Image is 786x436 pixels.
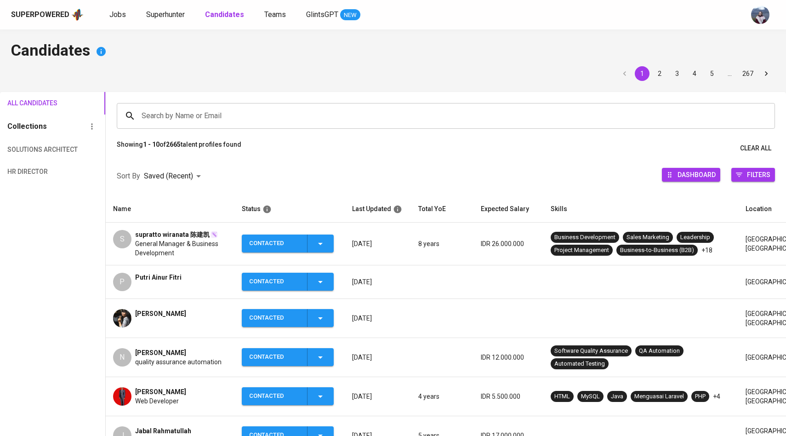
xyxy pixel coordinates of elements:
[345,196,411,223] th: Last Updated
[109,10,126,19] span: Jobs
[611,392,623,401] div: Java
[135,273,182,282] span: Putri Ainur Fitri
[722,69,737,78] div: …
[680,233,710,242] div: Leadership
[352,314,404,323] p: [DATE]
[135,396,179,406] span: Web Developer
[554,347,628,356] div: Software Quality Assurance
[481,353,536,362] p: IDR 12.000.000
[11,40,775,63] h4: Candidates
[747,168,770,181] span: Filters
[113,348,131,367] div: N
[264,9,288,21] a: Teams
[616,66,775,81] nav: pagination navigation
[705,66,719,81] button: Go to page 5
[635,66,649,81] button: page 1
[306,9,360,21] a: GlintsGPT NEW
[7,166,57,178] span: HR Director
[135,426,191,436] span: Jabal Rahmatullah
[135,357,222,367] span: quality assurance automation
[731,168,775,182] button: Filters
[634,392,684,401] div: Menguasai Laravel
[418,392,466,401] p: 4 years
[166,141,181,148] b: 2665
[249,273,300,291] div: Contacted
[670,66,684,81] button: Go to page 3
[242,235,334,252] button: Contacted
[481,239,536,248] p: IDR 26.000.000
[211,231,218,238] img: magic_wand.svg
[352,353,404,362] p: [DATE]
[249,348,300,366] div: Contacted
[146,10,185,19] span: Superhunter
[135,239,227,258] span: General Manager & Business Development
[701,246,712,255] p: +18
[554,233,615,242] div: Business Development
[109,9,128,21] a: Jobs
[135,348,186,357] span: [PERSON_NAME]
[687,66,702,81] button: Go to page 4
[106,196,234,223] th: Name
[146,9,187,21] a: Superhunter
[205,9,246,21] a: Candidates
[7,98,57,109] span: All Candidates
[678,168,716,181] span: Dashboard
[113,309,131,327] img: 1c57930a817293c533bd5915c3a3c6d9.jpg
[7,144,57,155] span: Solutions Architect
[543,196,738,223] th: Skills
[306,10,338,19] span: GlintsGPT
[639,347,680,356] div: QA Automation
[113,273,131,291] div: P
[143,141,159,148] b: 1 - 10
[751,6,769,24] img: christine.raharja@glints.com
[620,246,694,255] div: Business-to-Business (B2B)
[662,168,720,182] button: Dashboard
[554,392,570,401] div: HTML
[11,8,84,22] a: Superpoweredapp logo
[418,239,466,248] p: 8 years
[740,143,771,154] span: Clear All
[144,171,193,182] p: Saved (Recent)
[113,387,131,406] img: bf6026cd2a270219b00fcf07986aec1d.jpg
[352,239,404,248] p: [DATE]
[234,196,345,223] th: Status
[264,10,286,19] span: Teams
[242,273,334,291] button: Contacted
[340,11,360,20] span: NEW
[352,277,404,287] p: [DATE]
[242,309,334,327] button: Contacted
[205,10,244,19] b: Candidates
[7,120,47,133] h6: Collections
[117,140,241,157] p: Showing of talent profiles found
[554,246,609,255] div: Project Management
[473,196,543,223] th: Expected Salary
[11,10,69,20] div: Superpowered
[135,230,210,239] span: supratto wiranata 陈建凯
[554,360,605,368] div: Automated Testing
[71,8,84,22] img: app logo
[695,392,706,401] div: PHP
[144,168,204,185] div: Saved (Recent)
[249,309,300,327] div: Contacted
[249,235,300,252] div: Contacted
[113,230,131,248] div: S
[713,392,720,401] p: +4
[249,387,300,405] div: Contacted
[242,387,334,405] button: Contacted
[581,392,600,401] div: MySQL
[481,392,536,401] p: IDR 5.500.000
[135,387,186,396] span: [PERSON_NAME]
[117,171,140,182] p: Sort By
[627,233,669,242] div: Sales Marketing
[652,66,667,81] button: Go to page 2
[740,66,756,81] button: Go to page 267
[135,309,186,318] span: [PERSON_NAME]
[411,196,473,223] th: Total YoE
[759,66,774,81] button: Go to next page
[352,392,404,401] p: [DATE]
[242,348,334,366] button: Contacted
[736,140,775,157] button: Clear All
